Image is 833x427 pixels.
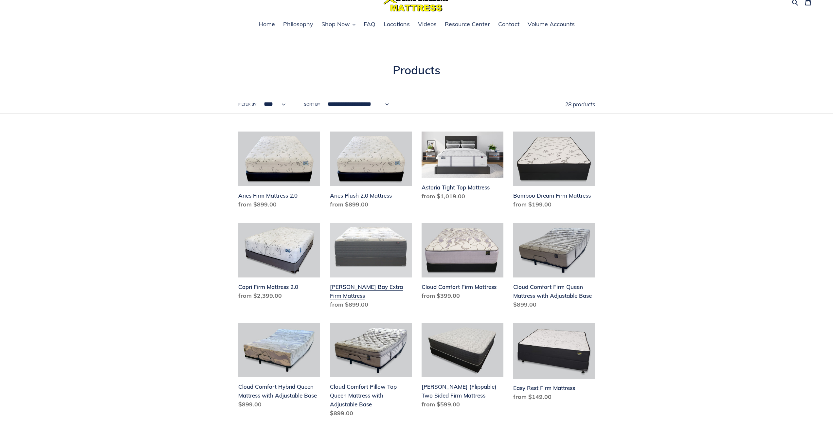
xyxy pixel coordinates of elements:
[304,101,320,107] label: Sort by
[513,323,595,404] a: Easy Rest Firm Mattress
[238,323,320,412] a: Cloud Comfort Hybrid Queen Mattress with Adjustable Base
[418,20,437,28] span: Videos
[318,20,359,29] button: Shop Now
[360,20,379,29] a: FAQ
[565,101,595,108] span: 28 products
[238,101,256,107] label: Filter by
[259,20,275,28] span: Home
[330,132,412,211] a: Aries Plush 2.0 Mattress
[280,20,317,29] a: Philosophy
[364,20,375,28] span: FAQ
[513,223,595,311] a: Cloud Comfort Firm Queen Mattress with Adjustable Base
[445,20,490,28] span: Resource Center
[238,223,320,303] a: Capri Firm Mattress 2.0
[255,20,278,29] a: Home
[330,223,412,311] a: Chadwick Bay Extra Firm Mattress
[384,20,410,28] span: Locations
[415,20,440,29] a: Videos
[283,20,313,28] span: Philosophy
[498,20,519,28] span: Contact
[321,20,350,28] span: Shop Now
[528,20,575,28] span: Volume Accounts
[380,20,413,29] a: Locations
[422,323,503,412] a: Del Ray (Flippable) Two Sided Firm Mattress
[393,63,440,77] span: Products
[513,132,595,211] a: Bamboo Dream Firm Mattress
[495,20,523,29] a: Contact
[422,132,503,203] a: Astoria Tight Top Mattress
[330,323,412,420] a: Cloud Comfort Pillow Top Queen Mattress with Adjustable Base
[238,132,320,211] a: Aries Firm Mattress 2.0
[442,20,493,29] a: Resource Center
[524,20,578,29] a: Volume Accounts
[422,223,503,303] a: Cloud Comfort Firm Mattress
